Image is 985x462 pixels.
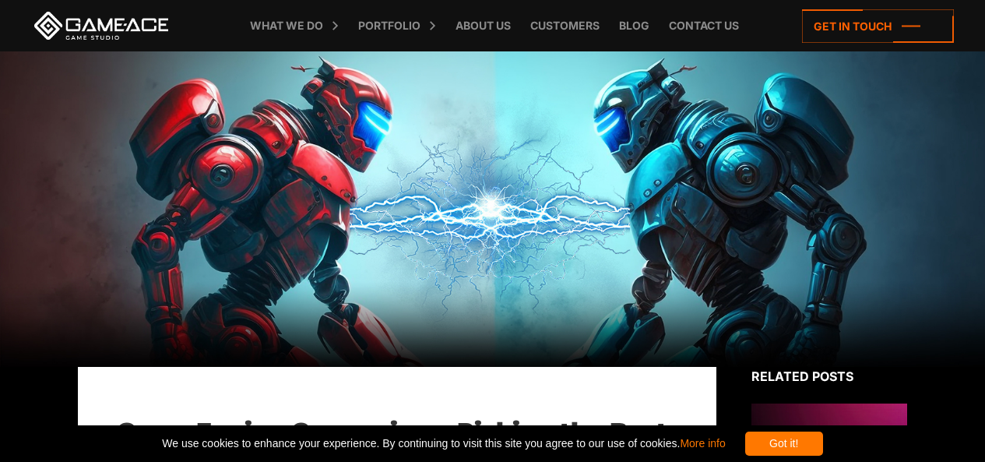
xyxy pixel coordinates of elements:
div: Got it! [745,432,823,456]
div: Related posts [751,367,907,386]
a: More info [680,437,725,450]
a: Get in touch [802,9,954,43]
span: We use cookies to enhance your experience. By continuing to visit this site you agree to our use ... [162,432,725,456]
